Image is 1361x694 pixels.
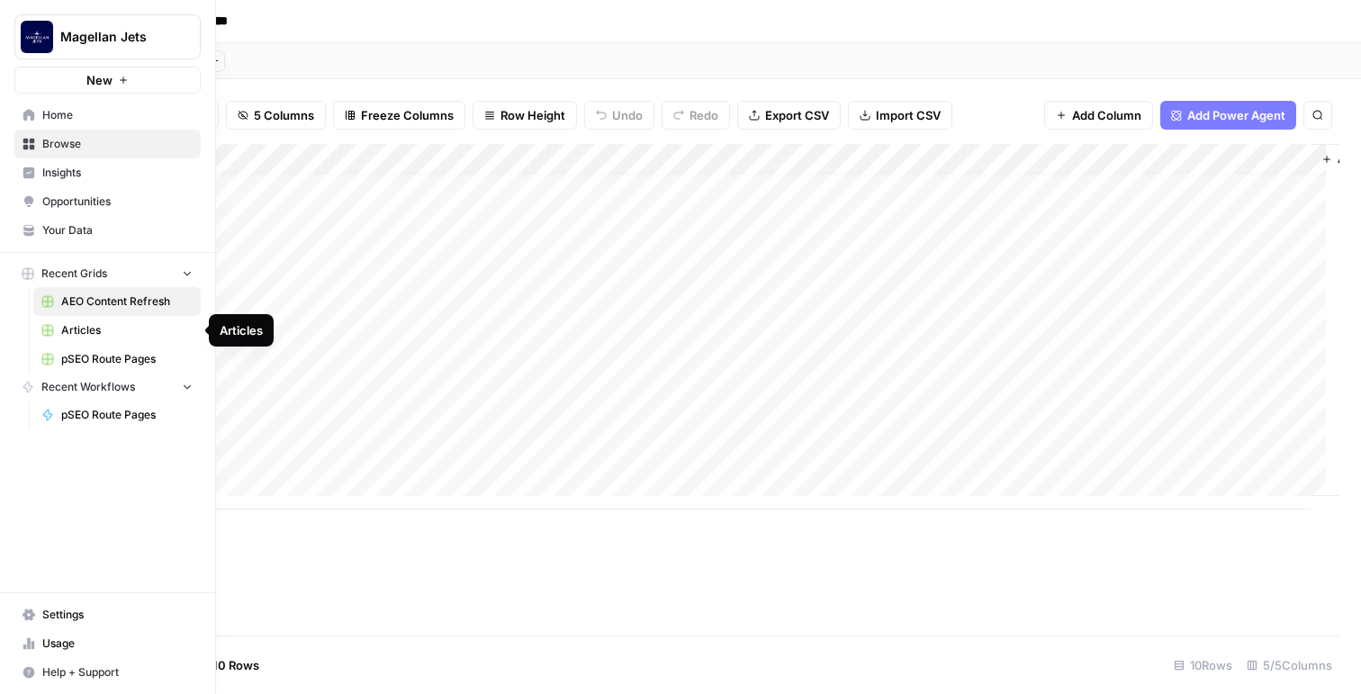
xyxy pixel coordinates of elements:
a: Home [14,101,201,130]
span: Undo [612,106,643,124]
img: Magellan Jets Logo [21,21,53,53]
span: Add 10 Rows [187,656,259,674]
button: Add Column [1044,101,1153,130]
span: Insights [42,165,193,181]
a: pSEO Route Pages [33,401,201,429]
a: Browse [14,130,201,158]
button: Export CSV [737,101,841,130]
button: Undo [584,101,654,130]
a: Opportunities [14,187,201,216]
span: Export CSV [765,106,829,124]
span: New [86,71,113,89]
button: Add Power Agent [1160,101,1296,130]
span: Magellan Jets [60,28,169,46]
span: Add Column [1072,106,1141,124]
div: 5/5 Columns [1239,651,1339,680]
span: Articles [61,322,193,338]
span: Help + Support [42,664,193,680]
button: New [14,67,201,94]
span: Recent Workflows [41,379,135,395]
a: Usage [14,629,201,658]
span: Browse [42,136,193,152]
span: 5 Columns [254,106,314,124]
span: Home [42,107,193,123]
span: pSEO Route Pages [61,351,193,367]
span: Recent Grids [41,266,107,282]
span: Row Height [500,106,565,124]
a: Articles [33,316,201,345]
button: Workspace: Magellan Jets [14,14,201,59]
span: AEO Content Refresh [61,293,193,310]
a: Your Data [14,216,201,245]
span: Add Power Agent [1187,106,1285,124]
span: Freeze Columns [361,106,454,124]
span: pSEO Route Pages [61,407,193,423]
button: Import CSV [848,101,952,130]
button: Recent Grids [14,260,201,287]
a: AEO Content Refresh [33,287,201,316]
a: Insights [14,158,201,187]
a: pSEO Route Pages [33,345,201,374]
button: 5 Columns [226,101,326,130]
span: Opportunities [42,194,193,210]
a: Settings [14,600,201,629]
span: Settings [42,607,193,623]
button: Recent Workflows [14,374,201,401]
button: Help + Support [14,658,201,687]
button: Redo [662,101,730,130]
button: Row Height [473,101,577,130]
span: Import CSV [876,106,941,124]
span: Usage [42,635,193,652]
span: Redo [690,106,718,124]
button: Freeze Columns [333,101,465,130]
span: Your Data [42,222,193,239]
div: 10 Rows [1167,651,1239,680]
